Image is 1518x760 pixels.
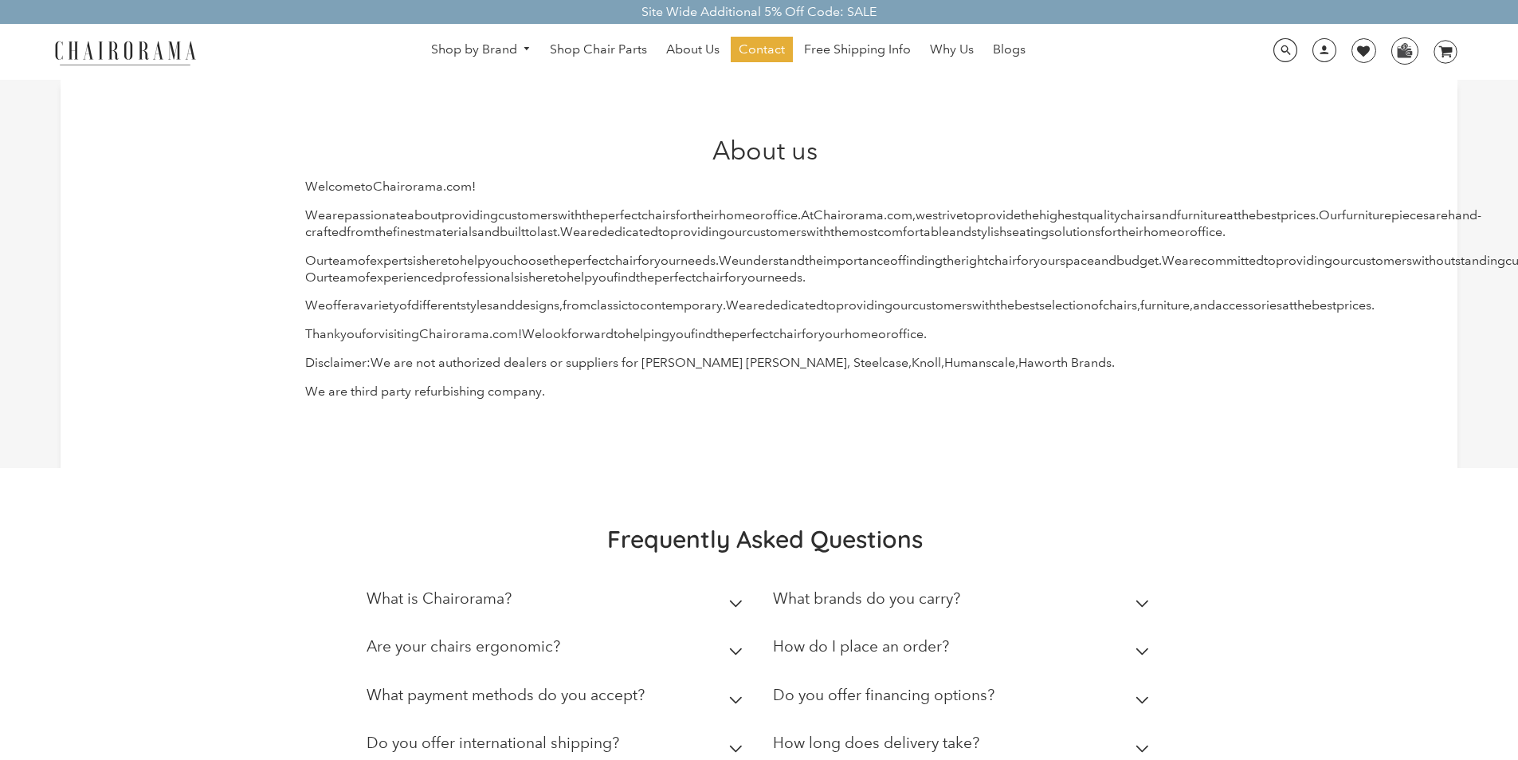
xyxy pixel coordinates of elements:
summary: What is Chairorama? [367,578,749,627]
span: Our [305,270,328,285]
span: customers [498,207,558,222]
span: to [361,179,373,194]
span: . [716,253,719,268]
span: or [752,207,765,222]
span: seating [1006,224,1049,239]
span: the [582,207,600,222]
span: furniture [1342,207,1391,222]
h2: Do you offer international shipping? [367,734,619,752]
span: your [741,270,767,285]
span: for [802,326,818,341]
span: Chair [419,326,451,341]
span: experts [370,253,413,268]
span: home [719,207,752,222]
span: We [305,297,325,313]
span: for [1100,224,1117,239]
span: selection [1039,297,1091,313]
span: importance [823,253,890,268]
span: and [1155,207,1177,222]
span: Our [305,253,328,268]
span: Chair [814,207,845,222]
span: , [1137,297,1140,313]
span: perfect [654,270,696,285]
span: finding [902,253,943,268]
span: best [1256,207,1281,222]
span: your [654,253,681,268]
a: Blogs [985,37,1034,62]
span: . [489,326,492,341]
span: We [560,224,580,239]
span: prices [1336,297,1371,313]
span: furniture [1177,207,1226,222]
span: prices [1281,207,1316,222]
span: contemporary [640,297,723,313]
span: materials [424,224,477,239]
a: Shop Chair Parts [542,37,655,62]
a: Shop by Brand [423,37,539,62]
span: professionals [442,270,520,285]
span: providing [836,297,892,313]
summary: Are your chairs ergonomic? [367,626,749,675]
span: the [830,224,849,239]
span: . [798,207,801,222]
span: from [563,297,590,313]
span: their [1117,224,1143,239]
span: Disclaimer:We are not authorized dealers or suppliers for [PERSON_NAME] [PERSON_NAME], Steelcase,... [305,355,1115,370]
h2: Do you offer financing options? [773,686,994,704]
span: orama [405,179,443,194]
span: are [325,207,344,222]
h2: How long does delivery take? [773,734,979,752]
span: . [884,207,887,222]
span: choose [507,253,549,268]
span: finest [393,224,424,239]
span: and [949,224,971,239]
span: , [912,207,916,222]
span: our [1332,253,1352,268]
span: your [818,326,845,341]
a: Contact [731,37,793,62]
span: . [1159,253,1162,268]
span: to [824,297,836,313]
span: designs [515,297,559,313]
span: the [996,297,1014,313]
h2: Are your chairs ergonomic? [367,637,560,656]
span: provide [975,207,1021,222]
h2: What is Chairorama? [367,589,512,608]
span: We [1162,253,1182,268]
span: are [1429,207,1448,222]
span: We [719,253,739,268]
span: the [1021,207,1039,222]
span: . [443,179,446,194]
span: to [555,270,567,285]
span: we [916,207,932,222]
span: find [614,270,636,285]
span: customers [912,297,972,313]
span: the [943,253,961,268]
span: customers [747,224,806,239]
span: space [1060,253,1094,268]
span: chairs [1120,207,1155,222]
span: accessories [1215,297,1282,313]
span: experienced [370,270,442,285]
span: . [723,297,726,313]
span: helping [626,326,669,341]
span: com [492,326,518,341]
h2: Frequently Asked Questions [367,524,1163,554]
h2: What payment methods do you accept? [367,686,645,704]
span: styles [461,297,492,313]
span: perfect [600,207,641,222]
span: passionate [344,207,407,222]
span: hand [1448,207,1477,222]
span: strive [932,207,963,222]
a: Why Us [922,37,982,62]
span: are [1182,253,1201,268]
span: offer [325,297,353,313]
span: - [1477,207,1481,222]
span: their [692,207,719,222]
span: providing [441,207,498,222]
summary: Do you offer financing options? [773,675,1155,723]
span: different [411,297,461,313]
span: here [528,270,555,285]
span: , [1190,297,1193,313]
span: Chair [373,179,405,194]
